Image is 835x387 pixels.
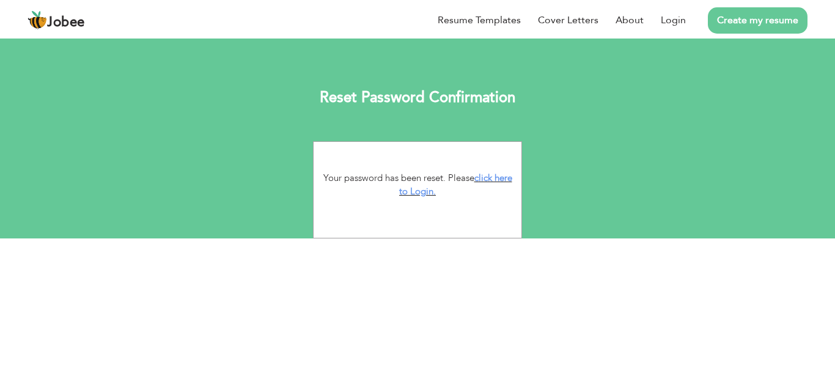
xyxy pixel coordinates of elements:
span: Jobee [47,16,85,29]
p: Your password has been reset. Please [323,171,512,199]
strong: Reset Password Confirmation [320,87,515,108]
a: About [616,13,644,28]
a: Jobee [28,10,85,30]
a: Cover Letters [538,13,598,28]
a: Create my resume [708,7,807,34]
img: jobee.io [28,10,47,30]
a: Resume Templates [438,13,521,28]
a: click here to Login. [399,172,512,198]
a: Login [661,13,686,28]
